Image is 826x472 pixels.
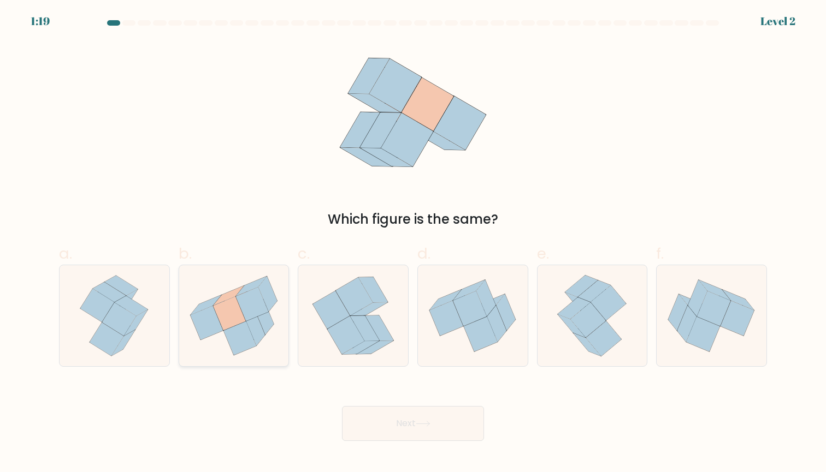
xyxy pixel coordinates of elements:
span: e. [537,243,549,264]
div: Which figure is the same? [66,210,760,229]
div: Level 2 [760,13,795,29]
span: a. [59,243,72,264]
button: Next [342,406,484,441]
span: f. [656,243,664,264]
span: d. [417,243,430,264]
span: c. [298,243,310,264]
span: b. [179,243,192,264]
div: 1:19 [31,13,50,29]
